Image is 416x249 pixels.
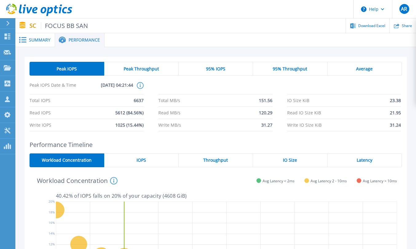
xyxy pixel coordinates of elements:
[49,221,55,225] text: 16%
[30,22,88,29] p: SC
[203,158,228,163] span: Throughput
[49,231,55,236] text: 14%
[158,119,181,131] span: Write MB/s
[287,94,309,106] span: IO Size KiB
[30,82,81,94] span: Peak IOPS Date & Time
[358,24,385,28] span: Download Excel
[263,179,295,183] span: Avg Latency < 2ms
[37,177,117,184] h4: Workload Concentration
[259,94,272,106] span: 151.56
[401,6,407,11] span: AR
[69,38,100,42] span: Performance
[30,119,51,131] span: Write IOPS
[357,158,372,163] span: Latency
[390,94,401,106] span: 23.38
[57,66,77,71] span: Peak IOPS
[287,119,322,131] span: Write IO Size KiB
[81,82,133,94] span: [DATE] 04:21:44
[30,107,51,119] span: Read IOPS
[390,107,401,119] span: 21.95
[158,94,180,106] span: Total MB/s
[283,158,297,163] span: IO Size
[49,199,55,204] text: 20%
[356,66,373,71] span: Average
[390,119,401,131] span: 31.24
[56,193,397,199] p: 40.42 % of IOPS falls on 20 % of your capacity ( 4608 GiB )
[29,38,50,42] span: Summary
[158,107,180,119] span: Read MB/s
[363,179,397,183] span: Avg Latency > 10ms
[41,22,88,29] span: FOCUS BB SAN
[273,66,307,71] span: 95% Throughput
[402,24,412,28] span: Share
[30,141,402,148] h2: Performance Timeline
[115,107,144,119] span: 5612 (84.56%)
[124,66,159,71] span: Peak Throughput
[259,107,272,119] span: 120.29
[115,119,144,131] span: 1025 (15.44%)
[311,179,347,183] span: Avg Latency 2 - 10ms
[42,158,92,163] span: Workload Concentration
[287,107,321,119] span: Read IO Size KiB
[49,210,55,214] text: 18%
[261,119,272,131] span: 31.27
[206,66,225,71] span: 95% IOPS
[30,94,50,106] span: Total IOPS
[137,158,146,163] span: IOPS
[134,94,144,106] span: 6637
